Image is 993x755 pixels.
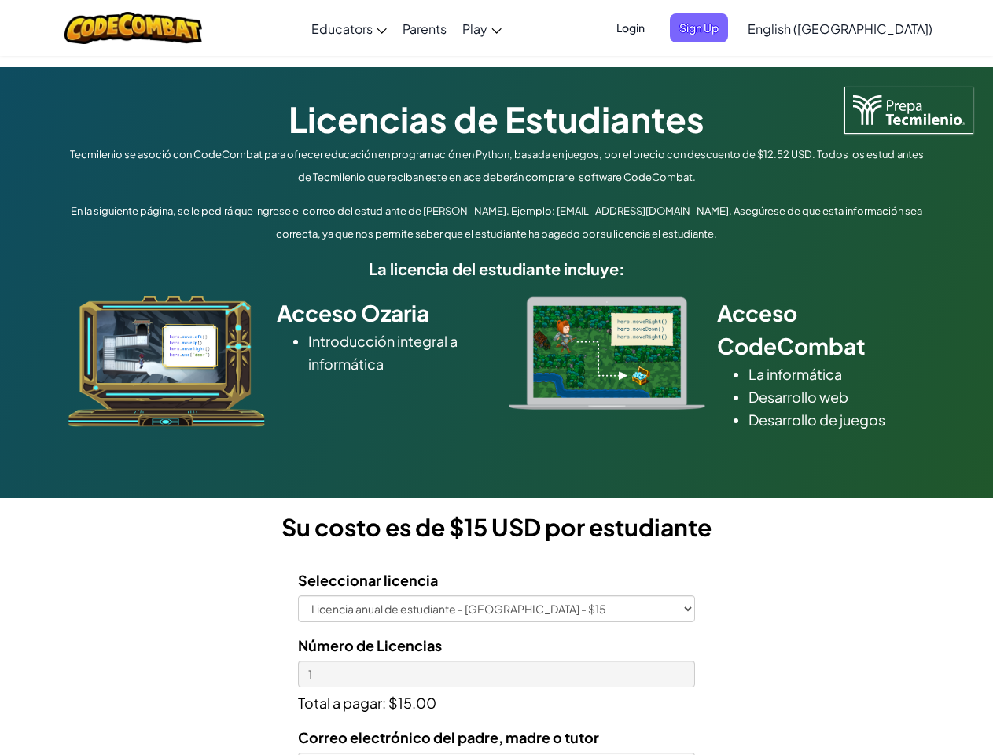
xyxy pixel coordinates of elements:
[607,13,654,42] button: Login
[670,13,728,42] button: Sign Up
[298,569,438,591] label: Seleccionar licencia
[311,20,373,37] span: Educators
[298,687,695,714] p: Total a pagar: $15.00
[298,634,442,657] label: Número de Licencias
[298,726,599,749] label: Correo electrónico del padre, madre o tutor
[64,256,929,281] h5: La licencia del estudiante incluye:
[509,296,705,410] img: type_real_code.png
[717,296,925,363] h2: Acceso CodeCombat
[64,143,929,189] p: Tecmilenio se asoció con CodeCombat para ofrecer educación en programación en Python, basada en j...
[748,363,925,385] li: La informática
[748,20,932,37] span: English ([GEOGRAPHIC_DATA])
[64,200,929,245] p: En la siguiente página, se le pedirá que ingrese el correo del estudiante de [PERSON_NAME]. Ejemp...
[462,20,487,37] span: Play
[68,296,265,427] img: ozaria_acodus.png
[748,385,925,408] li: Desarrollo web
[277,296,485,330] h2: Acceso Ozaria
[844,87,973,134] img: Tecmilenio logo
[64,94,929,143] h1: Licencias de Estudiantes
[740,7,940,50] a: English ([GEOGRAPHIC_DATA])
[454,7,509,50] a: Play
[308,330,485,375] li: Introducción integral a informática
[395,7,454,50] a: Parents
[748,408,925,431] li: Desarrollo de juegos
[303,7,395,50] a: Educators
[64,12,202,44] img: CodeCombat logo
